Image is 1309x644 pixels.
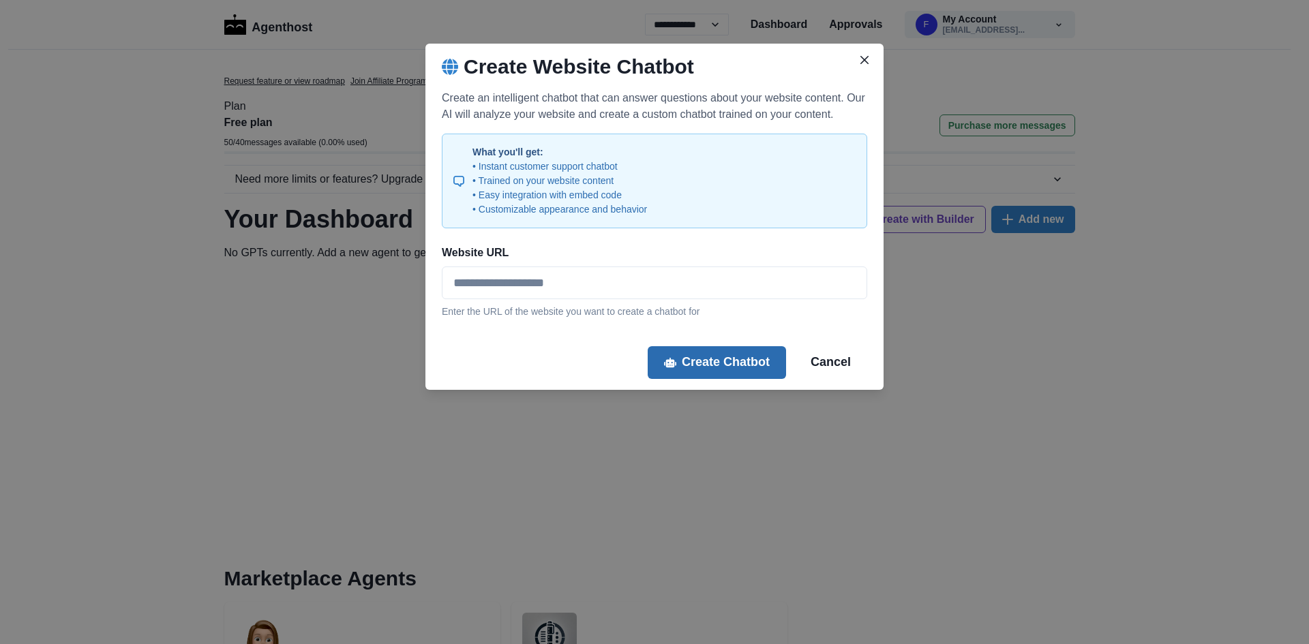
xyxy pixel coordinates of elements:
[472,159,647,217] p: • Instant customer support chatbot • Trained on your website content • Easy integration with embe...
[854,49,875,71] button: Close
[648,346,786,379] button: Create Chatbot
[442,90,867,123] p: Create an intelligent chatbot that can answer questions about your website content. Our AI will a...
[442,305,867,319] p: Enter the URL of the website you want to create a chatbot for
[464,55,694,79] h2: Create Website Chatbot
[472,145,647,159] p: What you'll get:
[442,245,859,261] label: Website URL
[794,346,867,379] button: Cancel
